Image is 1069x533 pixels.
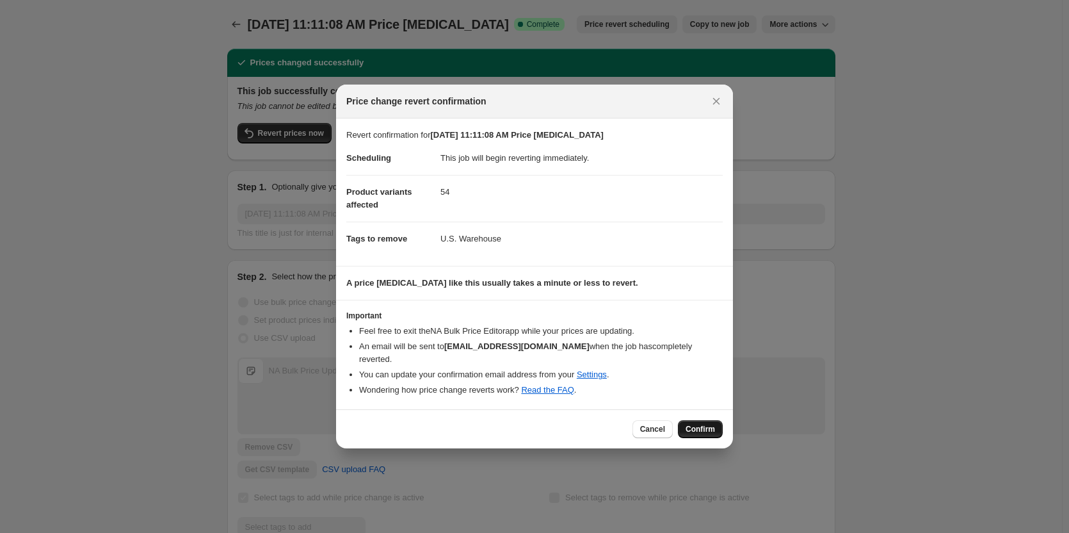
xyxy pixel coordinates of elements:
li: An email will be sent to when the job has completely reverted . [359,340,723,366]
b: A price [MEDICAL_DATA] like this usually takes a minute or less to revert. [346,278,638,288]
button: Cancel [632,420,673,438]
li: Feel free to exit the NA Bulk Price Editor app while your prices are updating. [359,325,723,338]
span: Product variants affected [346,187,412,209]
li: Wondering how price change reverts work? . [359,384,723,397]
b: [DATE] 11:11:08 AM Price [MEDICAL_DATA] [431,130,604,140]
h3: Important [346,311,723,321]
b: [EMAIL_ADDRESS][DOMAIN_NAME] [444,341,590,351]
span: Price change revert confirmation [346,95,486,108]
dd: U.S. Warehouse [440,222,723,256]
a: Settings [577,370,607,379]
dd: 54 [440,175,723,209]
button: Close [707,92,725,110]
span: Cancel [640,424,665,434]
li: You can update your confirmation email address from your . [359,368,723,381]
span: Confirm [686,424,715,434]
span: Scheduling [346,153,391,163]
button: Confirm [678,420,723,438]
dd: This job will begin reverting immediately. [440,142,723,175]
p: Revert confirmation for [346,129,723,142]
span: Tags to remove [346,234,407,243]
a: Read the FAQ [521,385,574,395]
